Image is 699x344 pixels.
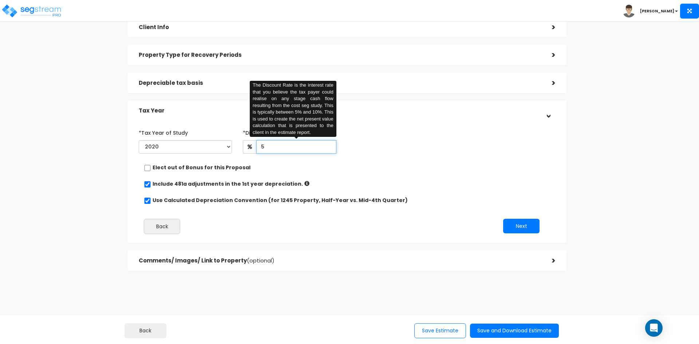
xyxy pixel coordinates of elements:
h5: Client Info [139,24,541,31]
button: Save and Download Estimate [470,324,559,338]
span: (optional) [247,257,275,264]
label: *Discount Rate: [243,127,284,137]
label: Use Calculated Depreciation Convention (for 1245 Property, Half-Year vs. Mid-4th Quarter) [153,197,408,204]
img: logo_pro_r.png [1,4,63,18]
div: > [542,104,554,118]
b: [PERSON_NAME] [640,8,674,14]
button: Next [503,219,540,233]
label: Elect out of Bonus for this Proposal [153,164,250,171]
label: Include 481a adjustments in the 1st year depreciation. [153,180,303,187]
i: If checked: Increased depreciation = Aggregated Post-Study (up to Tax Year) – Prior Accumulated D... [304,181,309,186]
div: > [541,22,556,33]
div: > [541,50,556,61]
div: The Discount Rate is the interest rate that you believe the tax payer could realise on any stage ... [250,81,336,137]
img: avatar.png [623,5,635,17]
label: *Tax Year of Study [139,127,188,137]
div: > [541,255,556,266]
button: Back [144,219,180,234]
h5: Comments/ Images/ Link to Property [139,258,541,264]
button: Save Estimate [414,323,466,338]
h5: Tax Year [139,108,541,114]
h5: Property Type for Recovery Periods [139,52,541,58]
h5: Depreciable tax basis [139,80,541,86]
a: Back [125,323,166,338]
div: Open Intercom Messenger [645,319,663,337]
div: > [541,78,556,89]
